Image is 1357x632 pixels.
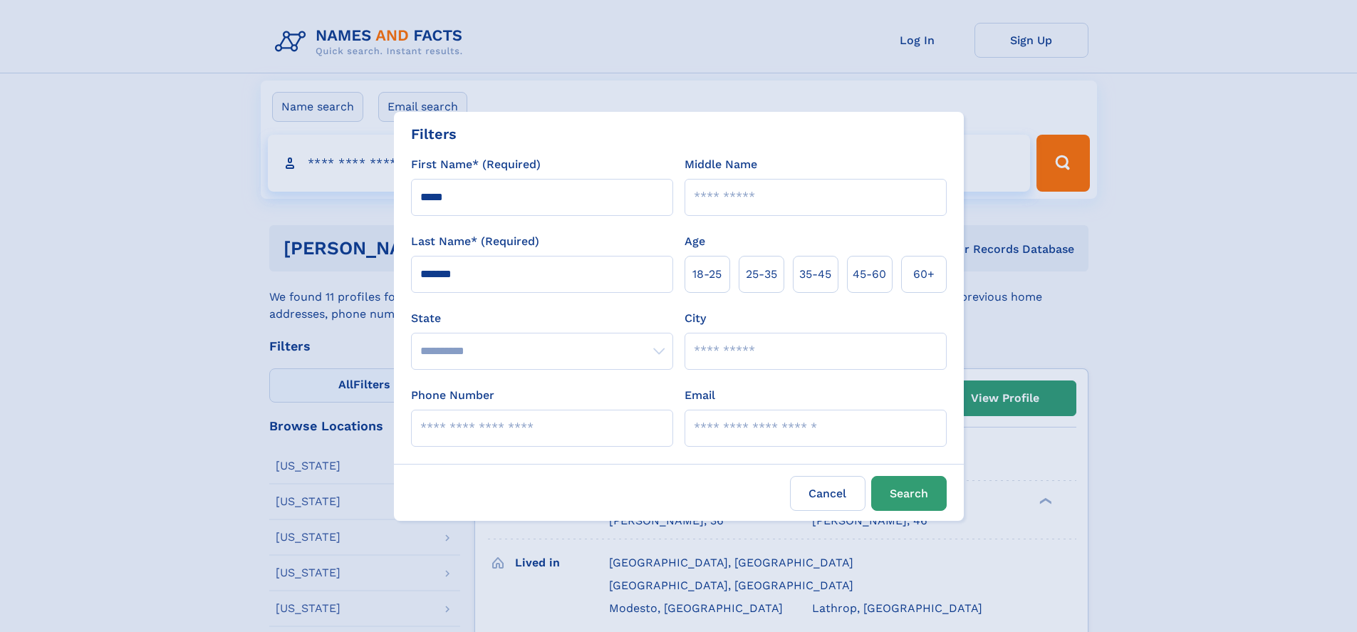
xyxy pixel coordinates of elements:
span: 35‑45 [799,266,831,283]
label: Age [685,233,705,250]
label: Last Name* (Required) [411,233,539,250]
span: 18‑25 [692,266,722,283]
label: First Name* (Required) [411,156,541,173]
label: City [685,310,706,327]
button: Search [871,476,947,511]
label: State [411,310,673,327]
div: Filters [411,123,457,145]
label: Phone Number [411,387,494,404]
span: 45‑60 [853,266,886,283]
label: Middle Name [685,156,757,173]
label: Cancel [790,476,865,511]
span: 60+ [913,266,935,283]
span: 25‑35 [746,266,777,283]
label: Email [685,387,715,404]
